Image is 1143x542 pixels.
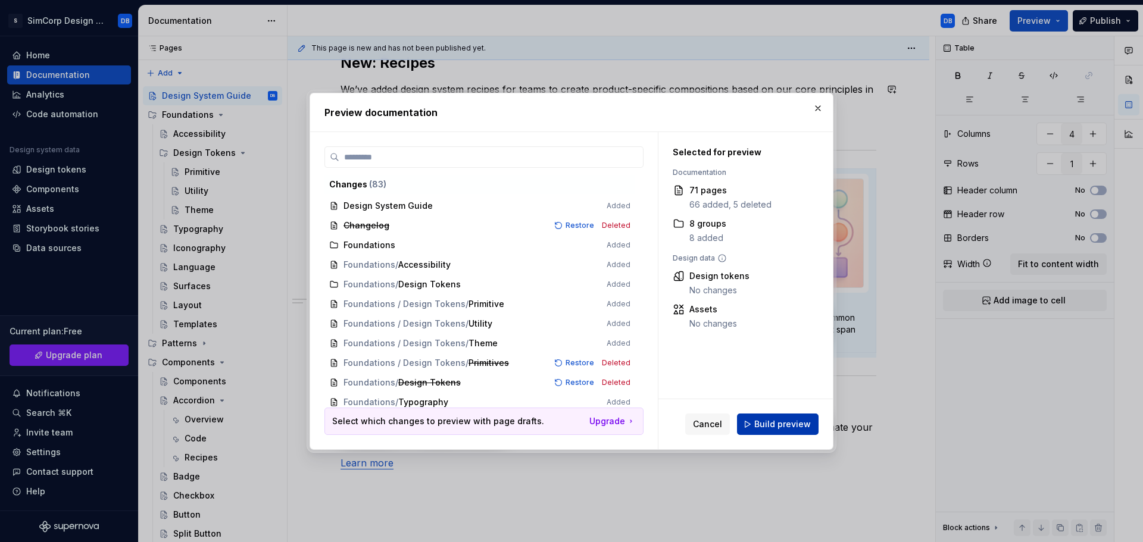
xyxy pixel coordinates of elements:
[685,413,730,435] button: Cancel
[551,357,599,369] button: Restore
[566,221,594,230] span: Restore
[673,253,805,263] div: Design data
[589,415,636,427] a: Upgrade
[369,179,386,189] span: ( 83 )
[737,413,819,435] button: Build preview
[332,415,544,427] p: Select which changes to preview with page drafts.
[689,218,726,230] div: 8 groups
[566,358,594,368] span: Restore
[566,378,594,387] span: Restore
[689,199,772,211] div: 66 added, 5 deleted
[551,377,599,389] button: Restore
[689,270,749,282] div: Design tokens
[673,146,805,158] div: Selected for preview
[689,303,737,315] div: Assets
[689,232,726,244] div: 8 added
[689,318,737,330] div: No changes
[551,220,599,231] button: Restore
[754,418,811,430] span: Build preview
[689,284,749,296] div: No changes
[324,105,819,120] h2: Preview documentation
[693,418,722,430] span: Cancel
[329,178,630,190] div: Changes
[673,168,805,177] div: Documentation
[689,184,772,196] div: 71 pages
